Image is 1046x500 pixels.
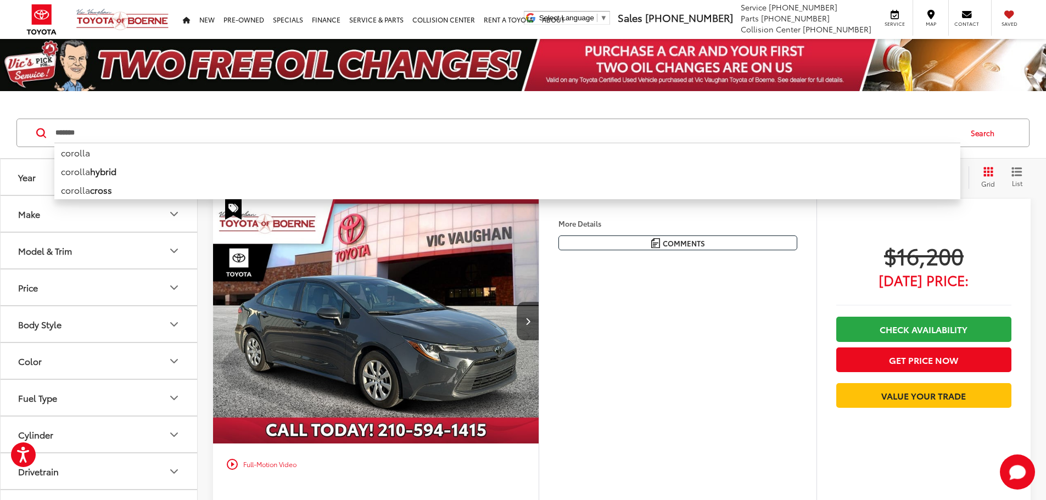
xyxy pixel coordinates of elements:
input: Search by Make, Model, or Keyword [54,120,960,146]
span: Service [882,20,907,27]
span: Select Language [539,14,594,22]
button: Grid View [969,166,1003,188]
div: Body Style [18,319,61,329]
a: Value Your Trade [836,383,1011,408]
span: List [1011,178,1022,188]
span: Grid [981,179,995,188]
button: PricePrice [1,269,198,305]
div: Year [18,172,36,182]
span: Contact [954,20,979,27]
div: Fuel Type [18,392,57,403]
span: Map [919,20,943,27]
li: corolla [54,162,960,181]
a: 2023 Toyota Corolla LE2023 Toyota Corolla LE2023 Toyota Corolla LE2023 Toyota Corolla LE [212,199,540,443]
img: Comments [651,238,660,248]
span: ▼ [600,14,607,22]
div: Drivetrain [167,465,181,478]
button: DrivetrainDrivetrain [1,453,198,489]
span: Comments [663,238,705,249]
a: Select Language​ [539,14,607,22]
button: Model & TrimModel & Trim [1,233,198,268]
button: Search [960,119,1010,147]
span: Saved [997,20,1021,27]
svg: Start Chat [1000,454,1035,490]
div: Model & Trim [167,244,181,257]
button: ColorColor [1,343,198,379]
span: [PHONE_NUMBER] [761,13,830,24]
button: Toggle Chat Window [1000,454,1035,490]
span: [PHONE_NUMBER] [645,10,733,25]
div: Color [18,356,42,366]
span: [DATE] Price: [836,274,1011,285]
div: Price [18,282,38,293]
li: corolla [54,181,960,199]
div: Body Style [167,318,181,331]
button: Fuel TypeFuel Type [1,380,198,415]
button: Comments [558,235,797,250]
button: Body StyleBody Style [1,306,198,342]
span: Sales [618,10,642,25]
div: Make [167,207,181,221]
div: Price [167,281,181,294]
div: Make [18,209,40,219]
img: 2023 Toyota Corolla LE [212,199,540,444]
div: 2023 Toyota Corolla LE 0 [212,199,540,443]
span: Special [225,199,242,220]
span: [PHONE_NUMBER] [803,24,871,35]
button: List View [1003,166,1031,188]
span: Service [741,2,767,13]
span: $16,200 [836,241,1011,269]
div: Drivetrain [18,466,59,476]
span: [PHONE_NUMBER] [769,2,837,13]
b: hybrid [90,165,116,177]
div: Color [167,355,181,368]
span: ​ [597,14,597,22]
li: corolla [54,143,960,162]
button: YearYear [1,159,198,195]
h4: More Details [558,220,797,227]
div: Cylinder [167,428,181,441]
a: Check Availability [836,317,1011,341]
button: MakeMake [1,196,198,232]
div: Model & Trim [18,245,72,256]
b: cross [90,183,112,196]
button: Next image [517,302,539,340]
div: Fuel Type [167,391,181,405]
div: Cylinder [18,429,53,440]
span: Collision Center [741,24,801,35]
button: Get Price Now [836,347,1011,372]
span: Parts [741,13,759,24]
button: CylinderCylinder [1,417,198,452]
img: Vic Vaughan Toyota of Boerne [76,8,169,31]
